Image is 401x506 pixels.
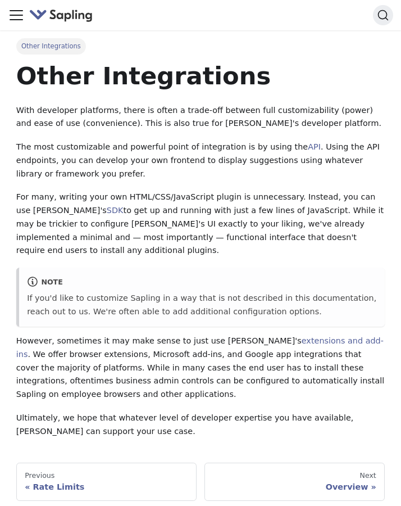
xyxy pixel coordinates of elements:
div: Previous [25,471,188,480]
p: If you'd like to customize Sapling in a way that is not described in this documentation, reach ou... [27,292,377,319]
a: PreviousRate Limits [16,463,197,501]
button: Toggle navigation bar [8,7,25,24]
img: Sapling.ai [29,7,93,24]
p: The most customizable and powerful point of integration is by using the . Using the API endpoints... [16,141,385,180]
nav: Breadcrumbs [16,38,385,54]
div: Next [213,471,376,480]
div: Overview [213,482,376,492]
a: SDK [107,206,124,215]
p: For many, writing your own HTML/CSS/JavaScript plugin is unnecessary. Instead, you can use [PERSO... [16,191,385,257]
h1: Other Integrations [16,61,385,91]
nav: Docs pages [16,463,385,501]
p: With developer platforms, there is often a trade-off between full customizability (power) and eas... [16,104,385,131]
div: note [27,276,377,290]
a: API [308,142,321,151]
button: Search (Command+K) [373,5,393,25]
a: Sapling.ai [29,7,97,24]
a: NextOverview [204,463,385,501]
span: Other Integrations [16,38,86,54]
p: Ultimately, we hope that whatever level of developer expertise you have available, [PERSON_NAME] ... [16,412,385,439]
div: Rate Limits [25,482,188,492]
a: extensions and add-ins [16,336,384,359]
p: However, sometimes it may make sense to just use [PERSON_NAME]'s . We offer browser extensions, M... [16,335,385,401]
